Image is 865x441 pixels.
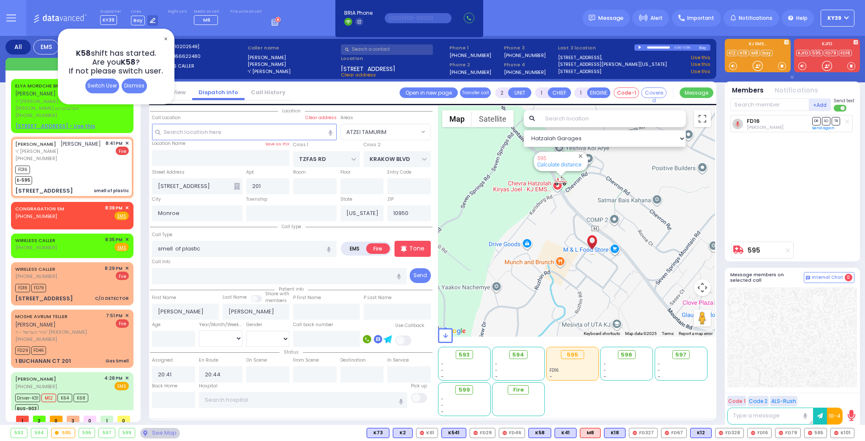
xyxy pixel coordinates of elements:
[60,140,101,147] span: [PERSON_NAME]
[152,321,160,328] label: Age
[367,428,389,438] div: BLS
[459,386,470,394] span: 599
[15,404,38,413] span: BUS-903
[387,196,394,203] label: ZIP
[223,294,247,301] label: Last Name
[580,428,601,438] div: M8
[681,43,683,52] div: /
[504,52,546,58] label: [PHONE_NUMBER]
[775,86,818,95] button: Notifications
[690,428,712,438] div: BLS
[100,15,117,25] span: KY39
[674,43,682,52] div: 0:00
[441,367,443,373] span: -
[15,205,64,212] a: CONGRAGATION SM
[512,351,524,359] span: 594
[152,169,185,176] label: Street Address
[125,204,129,212] span: ✕
[739,14,773,22] span: Notifications
[441,428,466,438] div: K541
[540,110,686,127] input: Search location
[152,231,172,238] label: Call Type
[122,79,147,93] div: Dismiss
[393,428,413,438] div: BLS
[114,382,129,390] span: EMS
[834,431,838,435] img: red-radio-icon.svg
[33,13,90,23] img: Logo
[199,321,242,328] div: Year/Month/Week/Day
[761,50,773,56] a: bay
[15,176,32,185] span: E-595
[528,428,551,438] div: K58
[504,44,555,52] span: Phone 3
[41,394,56,402] span: M12
[604,373,606,380] span: -
[409,244,424,253] p: Tone
[504,61,555,68] span: Phone 4
[395,322,424,329] label: Use Callback
[121,57,136,67] span: K58
[15,90,56,97] span: [PERSON_NAME]
[508,87,531,98] button: UNIT
[104,375,122,381] span: 4:28 PM
[558,61,667,68] a: [STREET_ADDRESS][PERSON_NAME][US_STATE]
[341,55,447,62] label: Location
[449,69,491,75] label: [PHONE_NUMBER]
[203,16,210,23] span: M6
[248,44,338,52] label: Caller name
[822,117,830,125] span: SO
[125,236,129,243] span: ✕
[794,42,860,48] label: KJFD
[658,361,660,367] span: -
[770,396,797,406] button: ALS-Rush
[804,272,854,283] button: Internal Chat 0
[15,112,57,119] span: [PHONE_NUMBER]
[699,44,710,51] div: Bay
[5,40,31,54] div: All
[246,196,267,203] label: Township
[804,428,827,438] div: 595
[604,361,606,367] span: -
[277,223,305,230] span: Call type
[732,86,764,95] button: Members
[117,416,130,422] span: 0
[15,336,57,343] span: [PHONE_NUMBER]
[499,428,525,438] div: FD46
[116,319,129,328] span: Fire
[824,50,838,56] a: FD79
[537,161,582,168] a: Calculate distance
[293,321,333,328] label: Call back number
[504,69,546,75] label: [PHONE_NUMBER]
[305,114,337,121] label: Clear address
[589,15,595,21] img: message.svg
[473,431,478,435] img: red-radio-icon.svg
[691,54,710,61] a: Use this
[15,187,73,195] div: [STREET_ADDRESS]
[293,142,308,148] label: Cross 1
[834,98,854,104] span: Send text
[340,357,366,364] label: Destination
[449,44,501,52] span: Phone 1
[747,118,760,124] a: FD16
[57,394,72,402] span: K64
[31,428,48,438] div: 594
[245,88,292,96] a: Call History
[15,376,56,382] a: [PERSON_NAME]
[587,87,610,98] button: ENGINE
[796,14,808,22] span: Help
[577,152,585,160] button: Close
[15,237,55,244] a: WIRELESS CALLER
[341,71,376,78] span: Clear address
[95,295,129,302] div: C/O DETECTOR
[812,125,835,131] a: Send again
[806,276,810,280] img: comment-alt.png
[442,110,472,127] button: Show street map
[441,396,443,402] span: -
[67,416,79,422] span: 3
[775,428,801,438] div: FD79
[199,357,218,364] label: En Route
[750,50,760,56] a: M8
[694,310,711,327] button: Drag Pegman onto the map to open Street View
[366,243,390,254] label: Fire
[555,428,577,438] div: BLS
